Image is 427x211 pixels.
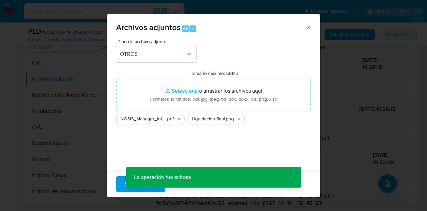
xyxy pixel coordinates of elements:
button: Eliminar Liquidacion final.png [235,115,243,123]
span: Cancelar [176,177,198,192]
span: Subir archivo [125,177,156,192]
span: NOSIS_Manager_InformeIndividual_20275810283_Carlos [PERSON_NAME] [120,116,166,122]
span: OTROS [120,51,185,58]
button: Subir archivo [116,176,165,192]
span: .png [225,116,234,122]
span: a [191,25,194,32]
button: Eliminar NOSIS_Manager_InformeIndividual_20275810283_Carlos Alberto Pardo.pdf [175,115,183,123]
span: Archivos adjuntos [116,21,180,33]
span: Tipo de archivo adjunto [118,39,198,44]
label: Tamaño máximo: 50MB [191,70,239,76]
span: .pdf [166,116,174,122]
button: Cerrar [305,24,311,30]
button: OTROS [116,46,196,62]
span: Alt [183,25,188,32]
p: La operación fue exitosa [126,167,199,188]
ul: Archivos seleccionados [116,111,311,124]
span: Liquidacion final [192,116,225,122]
